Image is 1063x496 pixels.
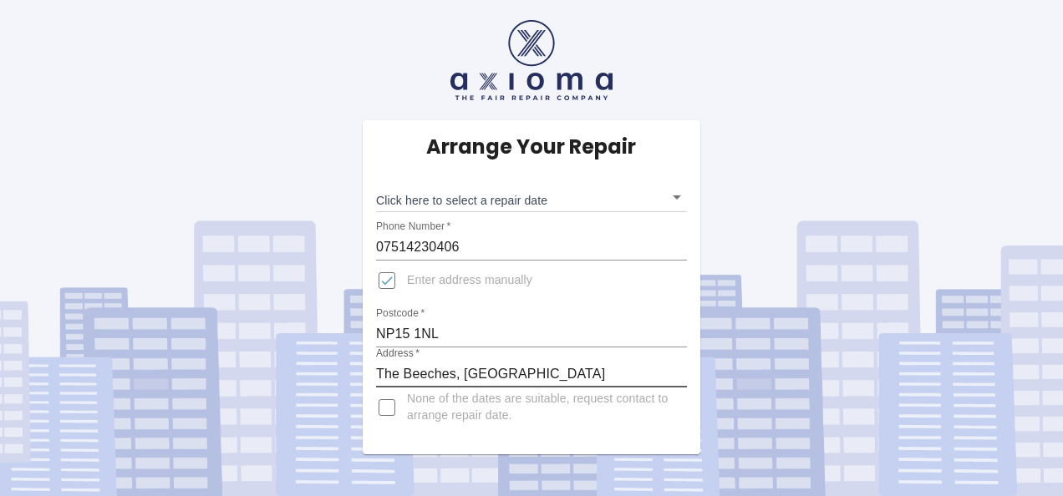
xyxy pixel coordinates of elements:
span: Enter address manually [407,272,532,289]
h5: Arrange Your Repair [426,134,636,160]
label: Postcode [376,306,425,321]
img: axioma [450,20,613,100]
label: Address [376,347,420,361]
label: Phone Number [376,220,450,234]
span: None of the dates are suitable, request contact to arrange repair date. [407,391,674,424]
